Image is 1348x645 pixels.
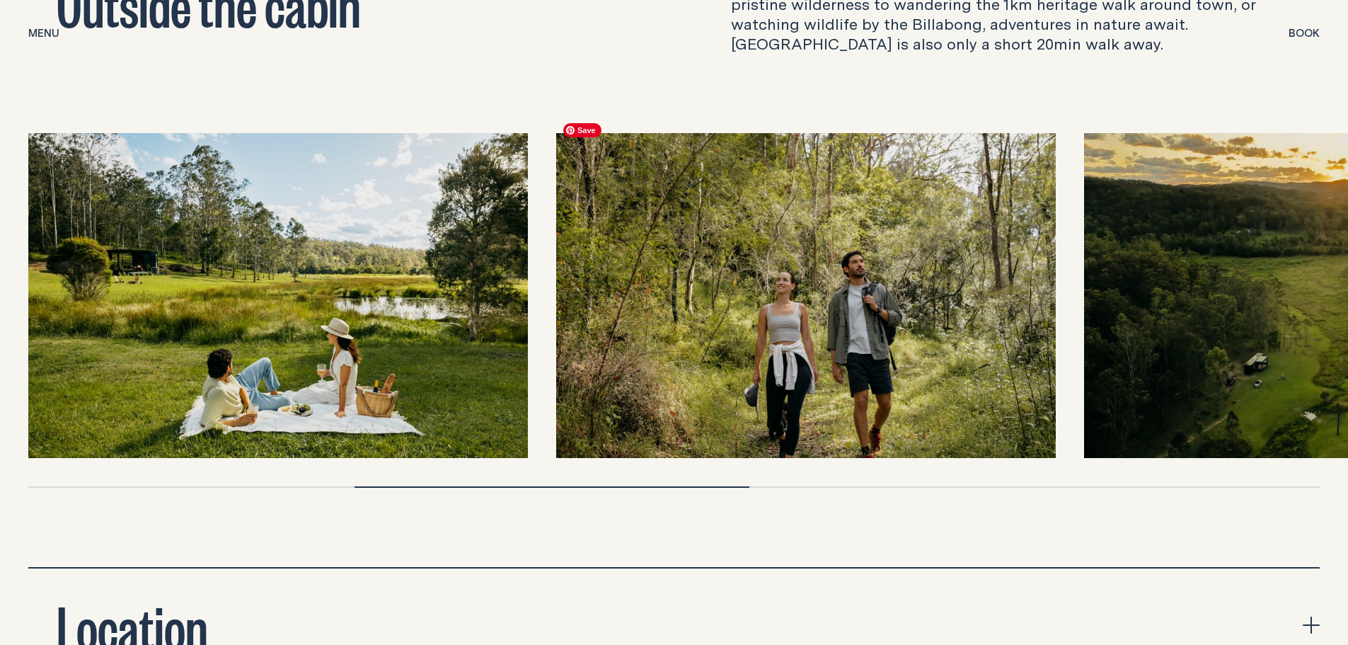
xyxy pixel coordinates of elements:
[1289,28,1320,38] span: Book
[1289,25,1320,42] button: show booking tray
[28,28,59,38] span: Menu
[563,123,601,137] span: Save
[28,25,59,42] button: show menu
